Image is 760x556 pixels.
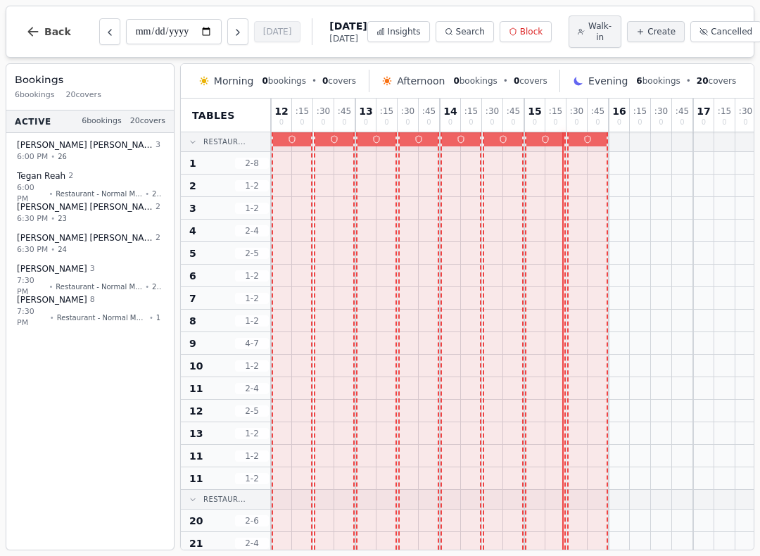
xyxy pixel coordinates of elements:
[189,246,196,260] span: 5
[156,201,160,213] span: 2
[156,312,160,322] span: 1
[90,263,95,275] span: 3
[680,119,684,126] span: 0
[17,274,46,298] span: 7:30 PM
[235,248,269,259] span: 2 - 5
[17,213,48,225] span: 6:30 PM
[189,156,196,170] span: 1
[511,119,515,126] span: 0
[422,107,436,115] span: : 45
[51,151,55,162] span: •
[595,119,600,126] span: 0
[397,74,445,88] span: Afternoon
[15,115,51,127] span: Active
[453,76,459,86] span: 0
[262,75,305,87] span: bookings
[99,18,120,45] button: Previous day
[235,360,269,372] span: 1 - 2
[57,312,146,322] span: Restaurant - Normal Menu
[405,119,410,126] span: 0
[448,119,452,126] span: 0
[633,107,647,115] span: : 15
[17,201,153,213] span: [PERSON_NAME] [PERSON_NAME]
[342,119,346,126] span: 0
[235,180,269,191] span: 1 - 2
[49,281,53,291] span: •
[436,21,494,42] button: Search
[329,33,367,44] span: [DATE]
[453,75,497,87] span: bookings
[300,119,304,126] span: 0
[500,21,552,42] button: Block
[56,281,142,291] span: Restaurant - Normal Menu
[149,312,153,322] span: •
[380,107,393,115] span: : 15
[203,494,246,505] span: Restaur...
[647,26,676,37] span: Create
[591,107,604,115] span: : 45
[312,75,317,87] span: •
[388,26,421,37] span: Insights
[58,151,67,162] span: 26
[9,289,171,334] button: [PERSON_NAME] 87:30 PM•Restaurant - Normal Menu•1
[739,107,752,115] span: : 30
[203,137,246,147] span: Restaur...
[697,76,709,86] span: 20
[659,119,663,126] span: 0
[90,294,95,306] span: 8
[490,119,494,126] span: 0
[235,515,269,526] span: 2 - 6
[636,76,642,86] span: 6
[189,514,203,528] span: 20
[503,75,508,87] span: •
[533,119,537,126] span: 0
[686,75,691,87] span: •
[262,76,267,86] span: 0
[329,19,367,33] span: [DATE]
[697,106,710,116] span: 17
[44,27,71,37] span: Back
[718,107,731,115] span: : 15
[274,106,288,116] span: 12
[235,383,269,394] span: 2 - 4
[189,536,203,550] span: 21
[235,225,269,236] span: 2 - 4
[9,134,171,168] button: [PERSON_NAME] [PERSON_NAME]36:00 PM•26
[235,315,269,327] span: 1 - 2
[189,336,196,350] span: 9
[189,472,203,486] span: 11
[702,119,706,126] span: 0
[279,119,284,126] span: 0
[15,15,82,49] button: Back
[58,213,67,224] span: 23
[152,188,160,198] span: 22
[17,182,46,205] span: 6:00 PM
[17,294,87,305] span: [PERSON_NAME]
[469,119,473,126] span: 0
[17,170,65,182] span: Tegan Reah
[722,119,726,126] span: 0
[152,281,160,291] span: 20
[711,26,752,37] span: Cancelled
[617,119,621,126] span: 0
[364,119,368,126] span: 0
[612,106,626,116] span: 16
[507,107,520,115] span: : 45
[17,305,47,329] span: 7:30 PM
[254,21,301,42] button: [DATE]
[514,75,547,87] span: covers
[588,20,612,43] span: Walk-in
[66,89,101,101] span: 20 covers
[549,107,562,115] span: : 15
[638,119,642,126] span: 0
[486,107,499,115] span: : 30
[235,338,269,349] span: 4 - 7
[697,75,736,87] span: covers
[130,115,165,127] span: 20 covers
[367,21,430,42] button: Insights
[189,381,203,396] span: 11
[235,450,269,462] span: 1 - 2
[15,89,55,101] span: 6 bookings
[192,108,235,122] span: Tables
[570,107,583,115] span: : 30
